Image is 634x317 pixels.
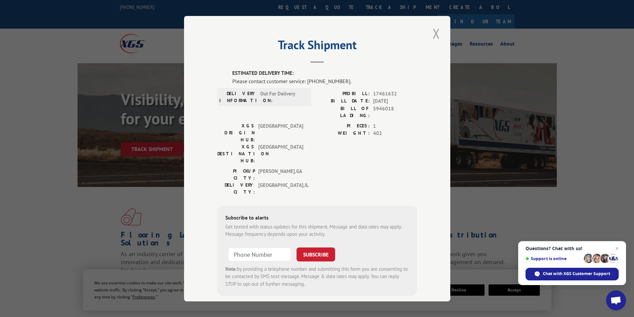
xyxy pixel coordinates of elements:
label: PROBILL: [317,90,370,97]
h2: Track Shipment [217,40,417,53]
div: by providing a telephone number and submitting this form you are consenting to be contacted by SM... [225,265,409,288]
button: Close modal [431,24,442,43]
span: [GEOGRAPHIC_DATA] [258,122,303,143]
div: Please contact customer service: [PHONE_NUMBER]. [232,77,417,85]
label: XGS DESTINATION HUB: [217,143,255,164]
span: [GEOGRAPHIC_DATA] , IL [258,181,303,195]
a: Open chat [606,290,626,310]
label: PIECES: [317,122,370,130]
label: ESTIMATED DELIVERY TIME: [232,70,417,77]
span: 17461632 [373,90,417,97]
button: SUBSCRIBE [297,247,335,261]
span: [DATE] [373,97,417,105]
label: WEIGHT: [317,130,370,137]
strong: Note: [225,265,237,272]
label: XGS ORIGIN HUB: [217,122,255,143]
span: [PERSON_NAME] , GA [258,167,303,181]
label: DELIVERY CITY: [217,181,255,195]
span: [GEOGRAPHIC_DATA] [258,143,303,164]
span: Chat with XGS Customer Support [543,271,610,277]
span: Out For Delivery [260,90,305,104]
div: Subscribe to alerts [225,213,409,223]
span: Questions? Chat with us! [526,246,619,251]
span: Chat with XGS Customer Support [526,268,619,280]
div: Get texted with status updates for this shipment. Message and data rates may apply. Message frequ... [225,223,409,238]
span: 1 [373,122,417,130]
span: Support is online [526,256,581,261]
label: BILL OF LADING: [317,105,370,119]
input: Phone Number [228,247,291,261]
label: PICKUP CITY: [217,167,255,181]
label: BILL DATE: [317,97,370,105]
label: DELIVERY INFORMATION: [219,90,257,104]
span: 402 [373,130,417,137]
span: 5946018 [373,105,417,119]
